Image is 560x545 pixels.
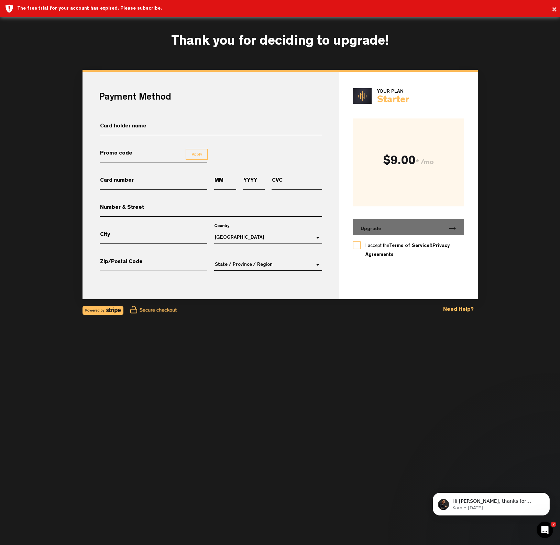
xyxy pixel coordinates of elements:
div: Your Plan [377,88,409,95]
a: Need Help? [443,307,474,313]
label: I accept the & . [365,241,452,259]
md-select: Country: Canada [214,232,322,243]
div: Starter [377,95,409,106]
i: trending_flat [448,224,457,232]
span: 2 [551,522,556,527]
div: $9.00 [383,156,434,169]
div: The free trial for your account has expired. Please subscribe. [17,5,555,12]
button: × [552,3,557,17]
a: Terms of Service [389,243,429,248]
md-select: State / Province / Region [214,259,322,271]
button: Upgradetrending_flat [353,219,464,235]
h3: Thank you for deciding to upgrade! [171,35,389,50]
button: Apply [186,149,208,160]
iframe: Intercom notifications message [422,478,560,526]
span: Upgrade [361,226,381,232]
h3: Payment Method [99,91,171,105]
div: [GEOGRAPHIC_DATA] [215,235,264,240]
iframe: Intercom live chat [537,522,553,538]
span: * /mo [416,159,434,166]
